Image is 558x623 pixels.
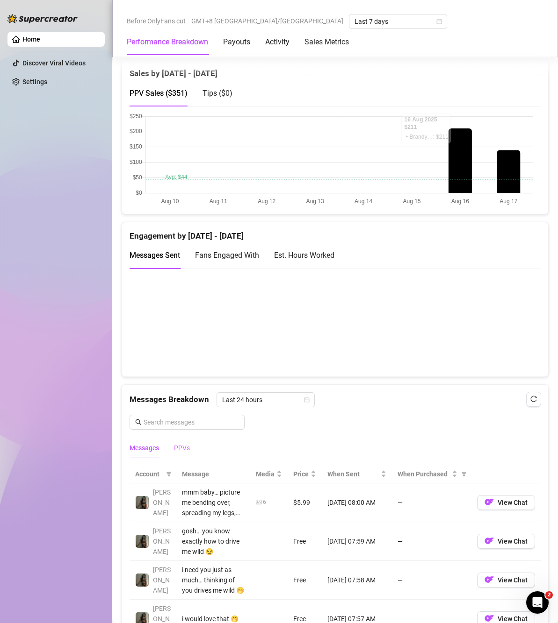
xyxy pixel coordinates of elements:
[477,573,535,588] button: OFView Chat
[274,249,334,261] div: Est. Hours Worked
[22,78,47,85] a: Settings
[477,539,535,547] a: OFView Chat
[136,535,149,548] img: Brandy
[203,89,232,98] span: Tips ( $0 )
[459,467,469,481] span: filter
[498,499,528,506] span: View Chat
[22,59,86,67] a: Discover Viral Videos
[195,251,259,260] span: Fans Engaged With
[322,561,392,600] td: [DATE] 07:58 AM
[130,89,188,98] span: PPV Sales ( $351 )
[461,471,467,477] span: filter
[153,488,171,517] span: [PERSON_NAME]
[322,522,392,561] td: [DATE] 07:59 AM
[153,566,171,594] span: [PERSON_NAME]
[256,499,261,505] span: picture
[174,443,190,453] div: PPVs
[485,575,494,584] img: OF
[136,573,149,587] img: Brandy
[322,483,392,522] td: [DATE] 08:00 AM
[22,35,40,43] a: Home
[477,495,535,510] button: OFView Chat
[166,471,172,477] span: filter
[135,469,162,479] span: Account
[477,501,535,508] a: OFView Chat
[182,526,245,557] div: gosh… you know exactly how to drive me wild 😏
[222,393,309,407] span: Last 24 hours
[191,14,343,28] span: GMT+8 [GEOGRAPHIC_DATA]/[GEOGRAPHIC_DATA]
[392,522,471,561] td: —
[288,465,322,483] th: Price
[136,496,149,509] img: Brandy
[130,222,541,242] div: Engagement by [DATE] - [DATE]
[477,578,535,586] a: OFView Chat
[127,14,186,28] span: Before OnlyFans cut
[127,36,208,48] div: Performance Breakdown
[153,527,171,555] span: [PERSON_NAME]
[485,614,494,623] img: OF
[7,14,78,23] img: logo-BBDzfeDw.svg
[130,392,541,407] div: Messages Breakdown
[477,534,535,549] button: OFView Chat
[263,498,266,507] div: 6
[498,615,528,623] span: View Chat
[327,469,379,479] span: When Sent
[250,465,288,483] th: Media
[176,465,250,483] th: Message
[526,591,549,614] iframe: Intercom live chat
[322,465,392,483] th: When Sent
[392,561,471,600] td: —
[530,396,537,402] span: reload
[355,14,442,28] span: Last 7 days
[398,469,450,479] span: When Purchased
[485,536,494,545] img: OF
[130,443,159,453] div: Messages
[130,60,541,80] div: Sales by [DATE] - [DATE]
[288,561,322,600] td: Free
[288,483,322,522] td: $5.99
[256,469,275,479] span: Media
[293,469,309,479] span: Price
[392,483,471,522] td: —
[545,591,553,599] span: 2
[498,538,528,545] span: View Chat
[436,19,442,24] span: calendar
[135,419,142,425] span: search
[182,565,245,595] div: i need you just as much… thinking of you drives me wild 🤭
[392,465,471,483] th: When Purchased
[164,467,174,481] span: filter
[130,251,180,260] span: Messages Sent
[223,36,250,48] div: Payouts
[304,36,349,48] div: Sales Metrics
[288,522,322,561] td: Free
[182,487,245,518] div: mmm baby… picture me bending over, spreading my legs, and pressing my ass onto your face can you ...
[304,397,310,403] span: calendar
[485,497,494,507] img: OF
[498,576,528,584] span: View Chat
[265,36,290,48] div: Activity
[144,417,239,427] input: Search messages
